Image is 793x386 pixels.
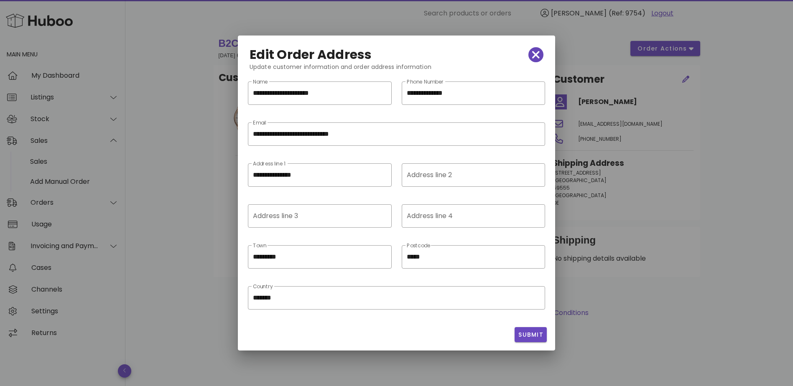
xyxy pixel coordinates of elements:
button: Submit [515,327,547,342]
label: Address line 1 [253,161,286,167]
label: Name [253,79,268,85]
div: Update customer information and order address information [243,62,550,78]
span: Submit [518,330,543,339]
label: Email [253,120,266,126]
label: Town [253,243,266,249]
label: Phone Number [407,79,444,85]
h2: Edit Order Address [250,48,372,61]
label: Country [253,284,273,290]
label: Postcode [407,243,430,249]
